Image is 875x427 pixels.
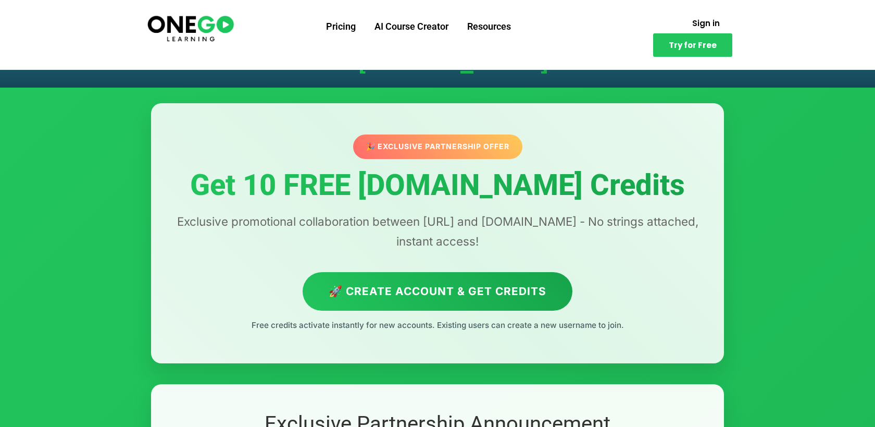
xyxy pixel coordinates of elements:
a: Try for Free [653,33,732,57]
a: AI Course Creator [365,13,458,40]
span: Try for Free [669,41,717,49]
h1: Get 10 FREE [DOMAIN_NAME] Credits [172,169,703,202]
a: 🚀 Create Account & Get Credits [303,272,572,310]
a: Sign in [680,13,732,33]
a: Resources [458,13,520,40]
a: Pricing [317,13,365,40]
h1: Get 10 FREE [DOMAIN_NAME] Credits! [161,52,714,74]
p: Exclusive promotional collaboration between [URL] and [DOMAIN_NAME] - No strings attached, instan... [172,212,703,251]
p: Free credits activate instantly for new accounts. Existing users can create a new username to join. [172,319,703,332]
div: 🎉 Exclusive Partnership Offer [348,134,526,160]
span: Sign in [692,19,720,27]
